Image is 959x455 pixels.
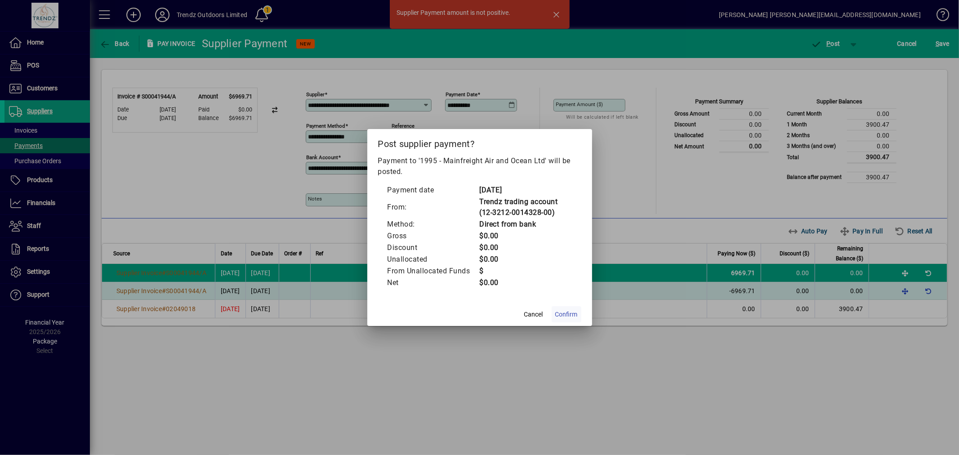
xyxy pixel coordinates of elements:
td: Payment date [387,184,479,196]
td: $0.00 [479,254,572,265]
button: Confirm [552,306,581,322]
td: Method: [387,219,479,230]
td: Unallocated [387,254,479,265]
td: From Unallocated Funds [387,265,479,277]
td: $0.00 [479,242,572,254]
td: [DATE] [479,184,572,196]
td: Net [387,277,479,289]
span: Confirm [555,310,578,319]
td: Trendz trading account (12-3212-0014328-00) [479,196,572,219]
td: $ [479,265,572,277]
td: From: [387,196,479,219]
td: $0.00 [479,277,572,289]
td: Direct from bank [479,219,572,230]
td: $0.00 [479,230,572,242]
button: Cancel [519,306,548,322]
td: Discount [387,242,479,254]
h2: Post supplier payment? [367,129,592,155]
span: Cancel [524,310,543,319]
td: Gross [387,230,479,242]
p: Payment to '1995 - Mainfreight Air and Ocean Ltd' will be posted. [378,156,581,177]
